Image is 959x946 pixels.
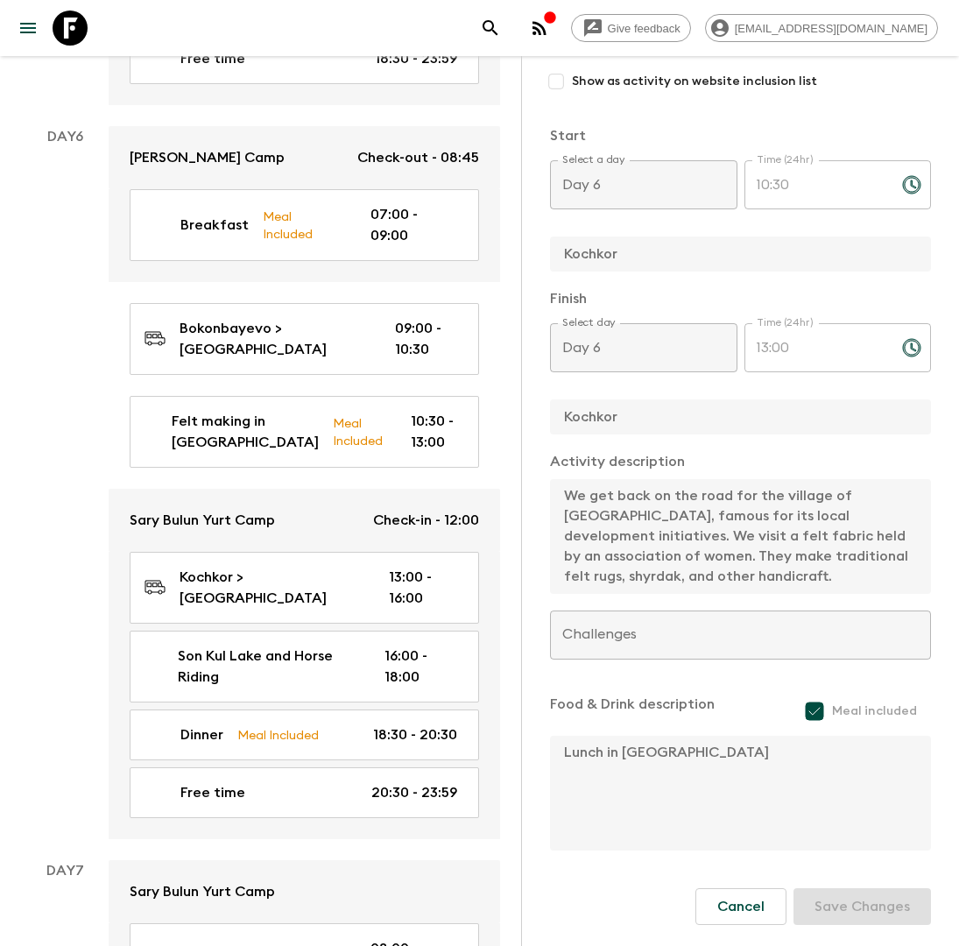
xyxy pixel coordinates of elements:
[109,860,500,923] a: Sary Bulun Yurt Camp
[130,709,479,760] a: DinnerMeal Included18:30 - 20:30
[109,126,500,189] a: [PERSON_NAME] CampCheck-out - 08:45
[263,207,342,244] p: Meal Included
[180,724,223,745] p: Dinner
[130,631,479,702] a: Son Kul Lake and Horse Riding16:00 - 18:00
[373,510,479,531] p: Check-in - 12:00
[130,33,479,84] a: Free time18:30 - 23:59
[705,14,938,42] div: [EMAIL_ADDRESS][DOMAIN_NAME]
[130,303,479,375] a: Bokonbayevo > [GEOGRAPHIC_DATA]09:00 - 10:30
[178,646,356,688] p: Son Kul Lake and Horse Riding
[333,413,383,450] p: Meal Included
[237,725,319,745] p: Meal Included
[130,396,479,468] a: Felt making in [GEOGRAPHIC_DATA]Meal Included10:30 - 13:00
[370,204,457,246] p: 07:00 - 09:00
[373,724,457,745] p: 18:30 - 20:30
[695,888,786,925] button: Cancel
[180,567,361,609] p: Kochkor > [GEOGRAPHIC_DATA]
[550,479,917,594] textarea: We get back on the road for the village of [GEOGRAPHIC_DATA], famous for its local development in...
[411,411,457,453] p: 10:30 - 13:00
[130,767,479,818] a: Free time20:30 - 23:59
[21,860,109,881] p: Day 7
[550,288,931,309] p: Finish
[550,451,931,472] p: Activity description
[21,126,109,147] p: Day 6
[473,11,508,46] button: search adventures
[180,215,249,236] p: Breakfast
[562,152,624,167] label: Select a day
[550,125,931,146] p: Start
[384,646,457,688] p: 16:00 - 18:00
[180,48,245,69] p: Free time
[130,510,275,531] p: Sary Bulun Yurt Camp
[757,152,814,167] label: Time (24hr)
[130,147,285,168] p: [PERSON_NAME] Camp
[550,694,715,729] p: Food & Drink description
[757,315,814,330] label: Time (24hr)
[744,323,888,372] input: hh:mm
[130,552,479,624] a: Kochkor > [GEOGRAPHIC_DATA]13:00 - 16:00
[172,411,319,453] p: Felt making in [GEOGRAPHIC_DATA]
[744,160,888,209] input: hh:mm
[725,22,937,35] span: [EMAIL_ADDRESS][DOMAIN_NAME]
[11,11,46,46] button: menu
[130,881,275,902] p: Sary Bulun Yurt Camp
[375,48,457,69] p: 18:30 - 23:59
[550,736,917,851] textarea: Lunch in [GEOGRAPHIC_DATA]
[109,489,500,552] a: Sary Bulun Yurt CampCheck-in - 12:00
[395,318,457,360] p: 09:00 - 10:30
[598,22,690,35] span: Give feedback
[389,567,457,609] p: 13:00 - 16:00
[571,14,691,42] a: Give feedback
[371,782,457,803] p: 20:30 - 23:59
[130,189,479,261] a: BreakfastMeal Included07:00 - 09:00
[562,315,616,330] label: Select day
[180,318,367,360] p: Bokonbayevo > [GEOGRAPHIC_DATA]
[180,782,245,803] p: Free time
[357,147,479,168] p: Check-out - 08:45
[832,702,917,720] span: Meal included
[572,73,817,90] span: Show as activity on website inclusion list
